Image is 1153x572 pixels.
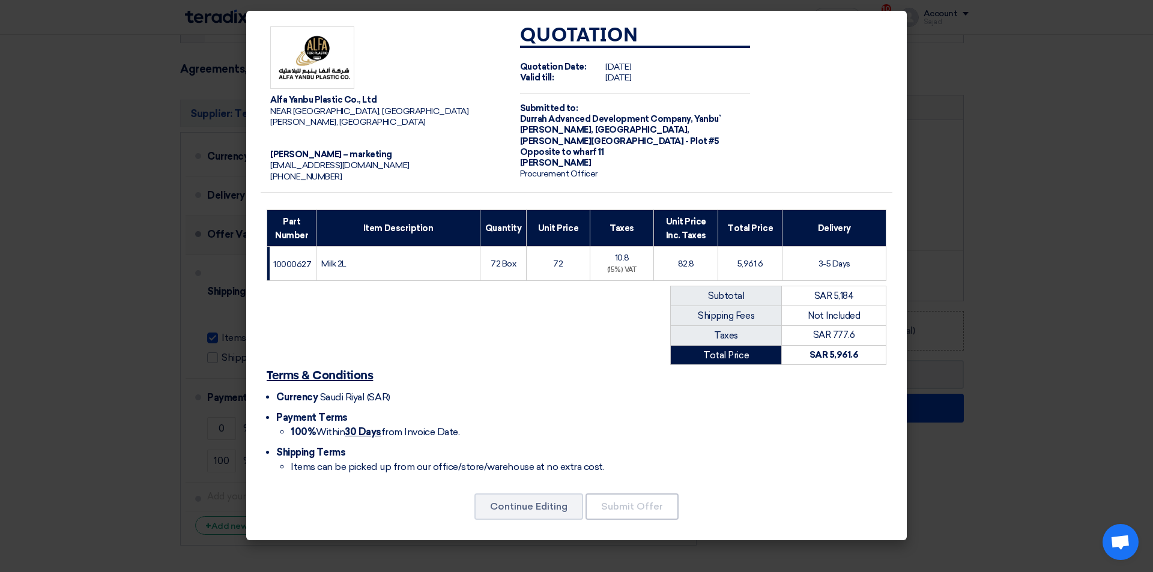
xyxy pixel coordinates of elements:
font: Quotation [520,26,638,46]
font: Alfa Yanbu Plastic Co., Ltd [270,95,377,105]
font: Continue Editing [490,501,567,512]
font: Shipping Terms [276,447,345,458]
font: Terms & Conditions [267,370,373,382]
font: [PERSON_NAME] – marketing [270,149,392,160]
font: [EMAIL_ADDRESS][DOMAIN_NAME] [270,160,410,170]
font: 82.8 [678,259,694,269]
font: Total Price [703,350,749,361]
font: NEAR [GEOGRAPHIC_DATA], [GEOGRAPHIC_DATA][PERSON_NAME], [GEOGRAPHIC_DATA] [270,106,468,127]
font: Taxes [610,223,634,233]
font: 5,961.6 [737,259,763,269]
font: Durrah Advanced Development Company, [520,114,693,124]
font: 100% [291,426,316,438]
font: Unit Price Inc. Taxes [666,217,706,240]
font: Item Description [363,223,433,233]
font: 10.8 [615,253,629,263]
font: SAR 5,961.6 [810,349,859,360]
font: Not Included [808,310,860,321]
button: Submit Offer [586,493,679,520]
font: Within [316,426,345,438]
font: Delivery [818,223,851,233]
font: 10000627 [273,259,311,269]
font: Quotation Date: [520,62,587,72]
font: Procurement Officer [520,169,598,179]
font: [PHONE_NUMBER] [270,172,342,182]
font: [DATE] [605,62,631,72]
font: (15%) VAT [607,266,637,274]
font: 30 Days [345,426,381,438]
font: [PERSON_NAME] [520,158,592,168]
font: Unit Price [538,223,578,233]
font: Items can be picked up from our office/store/warehouse at no extra cost. [291,461,604,472]
div: Open chat [1103,524,1139,560]
font: Submitted to: [520,103,578,113]
font: 72 Box [491,259,516,269]
font: Yanbu` [PERSON_NAME], [GEOGRAPHIC_DATA], [PERSON_NAME][GEOGRAPHIC_DATA] - Plot #5 Opposite to wha... [520,114,721,157]
font: Total Price [727,223,773,233]
font: Shipping Fees [698,310,754,321]
font: Payment Terms [276,412,348,423]
font: 72 [553,259,563,269]
font: SAR 5,184 [814,291,854,301]
font: 3-5 Days [819,259,850,269]
font: Part Number [275,217,308,240]
font: from Invoice Date. [381,426,459,438]
font: SAR 777.6 [813,330,855,340]
font: Submit Offer [601,501,663,512]
button: Continue Editing [474,493,583,520]
font: Saudi Riyal (SAR) [320,391,390,403]
font: Subtotal [708,291,744,301]
font: Taxes [714,330,738,341]
font: Valid till: [520,73,554,83]
img: Company Logo [270,26,354,89]
font: Currency [276,391,318,403]
font: Milk 2L [321,259,347,269]
font: Quantity [485,223,521,233]
font: [DATE] [605,73,631,83]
